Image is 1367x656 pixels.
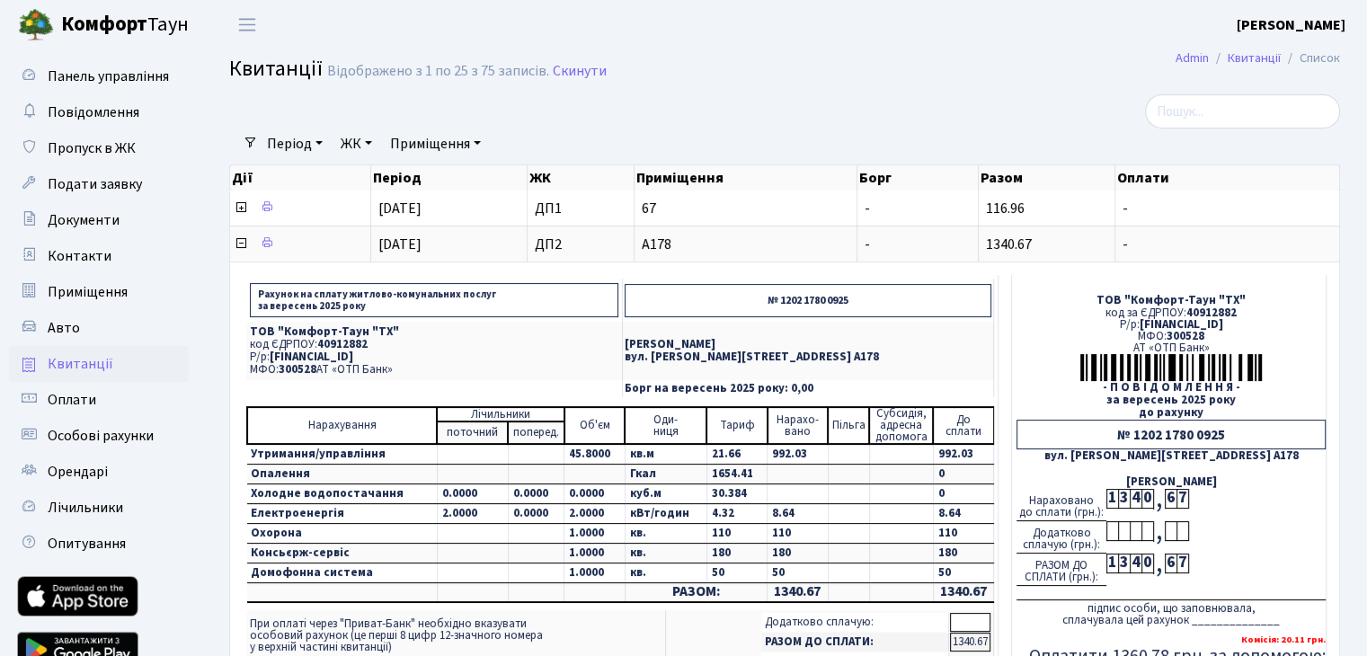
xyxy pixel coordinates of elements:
a: Період [260,129,330,159]
td: поточний [437,421,508,444]
div: 7 [1176,554,1188,573]
div: за вересень 2025 року [1016,394,1326,406]
span: 300528 [279,361,316,377]
div: 1 [1106,489,1118,509]
td: куб.м [625,484,706,504]
td: 1.0000 [564,524,625,544]
th: Разом [979,165,1115,191]
td: Додатково сплачую: [761,613,949,632]
td: Утримання/управління [247,444,437,465]
span: Панель управління [48,66,169,86]
a: Оплати [9,382,189,418]
td: 0.0000 [508,504,564,524]
p: код ЄДРПОУ: [250,339,618,350]
span: Повідомлення [48,102,139,122]
a: ЖК [333,129,379,159]
a: Особові рахунки [9,418,189,454]
p: МФО: АТ «ОТП Банк» [250,364,618,376]
a: Приміщення [9,274,189,310]
img: logo.png [18,7,54,43]
td: 0.0000 [437,484,508,504]
div: , [1153,554,1165,574]
td: 50 [933,563,993,583]
a: Документи [9,202,189,238]
div: 0 [1141,554,1153,573]
th: Дії [230,165,371,191]
span: Документи [48,210,120,230]
div: Р/р: [1016,319,1326,331]
span: Квитанції [48,354,113,374]
div: Відображено з 1 по 25 з 75 записів. [327,63,549,80]
td: кв. [625,544,706,563]
td: 1340.67 [933,583,993,602]
td: 21.66 [706,444,767,465]
td: 110 [933,524,993,544]
p: Рахунок на сплату житлово-комунальних послуг за вересень 2025 року [250,283,618,317]
td: 30.384 [706,484,767,504]
a: Скинути [553,63,607,80]
td: кв. [625,563,706,583]
span: - [1123,201,1332,216]
nav: breadcrumb [1149,40,1367,77]
span: 300528 [1167,328,1204,344]
button: Переключити навігацію [225,10,270,40]
td: До cплати [933,407,993,444]
span: - [865,235,870,254]
td: Домофонна система [247,563,437,583]
div: 1 [1106,554,1118,573]
th: ЖК [528,165,635,191]
td: 8.64 [933,504,993,524]
td: Консьєрж-сервіс [247,544,437,563]
td: Гкал [625,465,706,484]
p: ТОВ "Комфорт-Таун "ТХ" [250,326,618,338]
span: А178 [642,237,849,252]
span: Авто [48,318,80,338]
div: вул. [PERSON_NAME][STREET_ADDRESS] А178 [1016,450,1326,462]
th: Період [371,165,528,191]
p: № 1202 1780 0925 [625,284,991,317]
span: 67 [642,201,849,216]
a: Панель управління [9,58,189,94]
td: 992.03 [933,444,993,465]
span: Контакти [48,246,111,266]
div: [PERSON_NAME] [1016,476,1326,488]
span: Квитанції [229,53,323,84]
span: Оплати [48,390,96,410]
span: 116.96 [986,199,1025,218]
span: 40912882 [1186,305,1237,321]
td: 2.0000 [437,504,508,524]
td: 45.8000 [564,444,625,465]
li: Список [1281,49,1340,68]
a: Admin [1176,49,1209,67]
span: - [1123,237,1332,252]
a: Орендарі [9,454,189,490]
a: Авто [9,310,189,346]
a: Пропуск в ЖК [9,130,189,166]
div: 7 [1176,489,1188,509]
td: 0.0000 [564,484,625,504]
td: Пільга [828,407,869,444]
th: Приміщення [635,165,857,191]
td: 180 [768,544,828,563]
td: Лічильники [437,407,564,421]
span: [DATE] [378,199,422,218]
div: Додатково сплачую (грн.): [1016,521,1106,554]
td: 0 [933,465,993,484]
span: Подати заявку [48,174,142,194]
div: Нараховано до сплати (грн.): [1016,489,1106,521]
span: Опитування [48,534,126,554]
div: до рахунку [1016,407,1326,419]
a: Квитанції [9,346,189,382]
span: [FINANCIAL_ID] [270,349,353,365]
td: 50 [706,563,767,583]
td: РАЗОМ: [625,583,767,602]
div: МФО: [1016,331,1326,342]
div: 4 [1130,489,1141,509]
p: вул. [PERSON_NAME][STREET_ADDRESS] А178 [625,351,991,363]
a: [PERSON_NAME] [1237,14,1345,36]
div: № 1202 1780 0925 [1016,420,1326,449]
a: Лічильники [9,490,189,526]
a: Контакти [9,238,189,274]
span: 1340.67 [986,235,1032,254]
span: [DATE] [378,235,422,254]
